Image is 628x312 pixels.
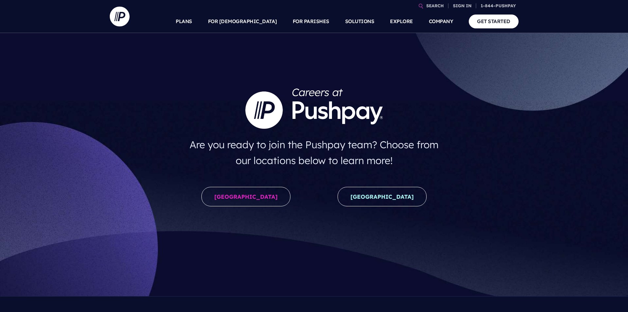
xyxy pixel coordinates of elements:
a: EXPLORE [390,10,413,33]
a: [GEOGRAPHIC_DATA] [201,187,290,206]
a: GET STARTED [469,15,519,28]
a: SOLUTIONS [345,10,374,33]
h4: Are you ready to join the Pushpay team? Choose from our locations below to learn more! [183,134,445,171]
a: FOR PARISHES [293,10,329,33]
a: FOR [DEMOGRAPHIC_DATA] [208,10,277,33]
a: [GEOGRAPHIC_DATA] [338,187,427,206]
a: PLANS [176,10,192,33]
a: COMPANY [429,10,453,33]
